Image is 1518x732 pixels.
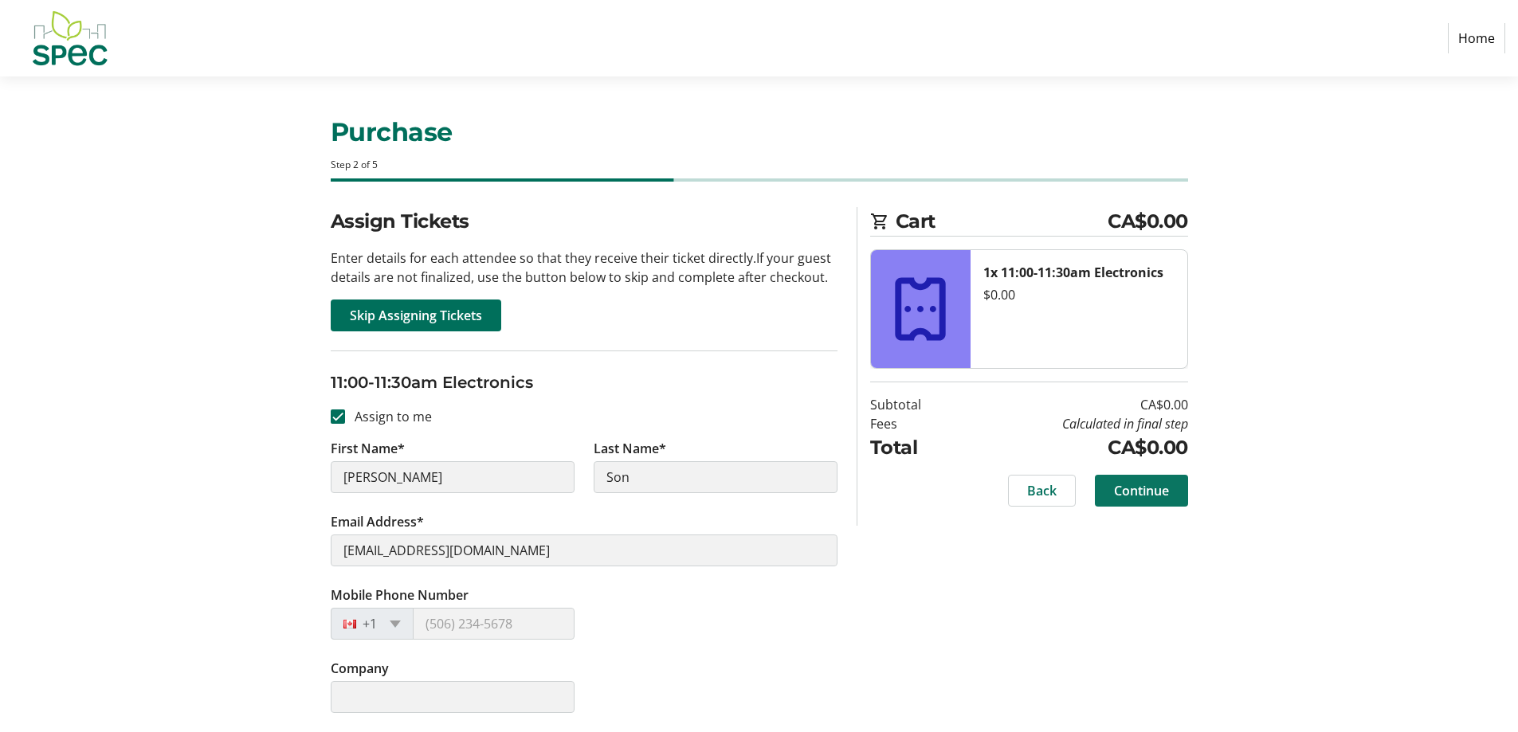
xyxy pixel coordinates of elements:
button: Back [1008,475,1076,507]
input: (506) 234-5678 [413,608,575,640]
label: Assign to me [345,407,432,426]
td: Calculated in final step [962,414,1188,433]
label: Mobile Phone Number [331,585,469,605]
label: Last Name* [594,439,666,458]
span: Continue [1114,481,1169,500]
div: Step 2 of 5 [331,158,1188,172]
td: Subtotal [870,395,962,414]
td: Fees [870,414,962,433]
button: Continue [1095,475,1188,507]
h3: 11:00-11:30am Electronics [331,370,837,394]
td: Total [870,433,962,462]
p: Enter details for each attendee so that they receive their ticket directly. If your guest details... [331,249,837,287]
label: Email Address* [331,512,424,531]
span: Skip Assigning Tickets [350,306,482,325]
span: Cart [896,207,1108,236]
label: First Name* [331,439,405,458]
img: SPEC's Logo [13,6,126,70]
a: Home [1448,23,1505,53]
strong: 1x 11:00-11:30am Electronics [983,264,1163,281]
span: CA$0.00 [1108,207,1188,236]
div: $0.00 [983,285,1175,304]
td: CA$0.00 [962,395,1188,414]
span: Back [1027,481,1057,500]
h2: Assign Tickets [331,207,837,236]
button: Skip Assigning Tickets [331,299,501,331]
td: CA$0.00 [962,433,1188,462]
h1: Purchase [331,113,1188,151]
label: Company [331,659,389,678]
